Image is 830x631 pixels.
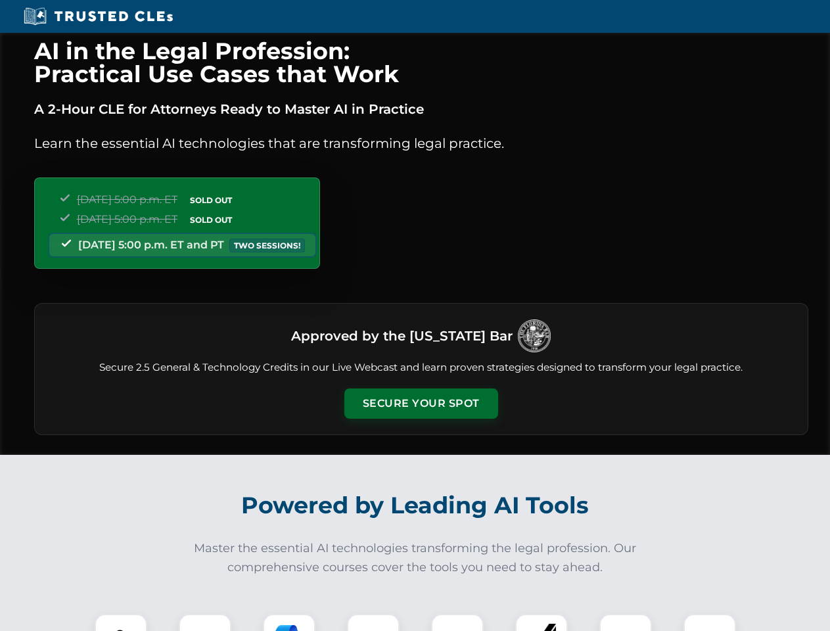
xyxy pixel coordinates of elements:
p: Secure 2.5 General & Technology Credits in our Live Webcast and learn proven strategies designed ... [51,360,792,375]
h2: Powered by Leading AI Tools [51,482,779,528]
p: Master the essential AI technologies transforming the legal profession. Our comprehensive courses... [185,539,645,577]
span: [DATE] 5:00 p.m. ET [77,193,177,206]
h3: Approved by the [US_STATE] Bar [291,324,513,348]
p: A 2-Hour CLE for Attorneys Ready to Master AI in Practice [34,99,808,120]
span: SOLD OUT [185,193,237,207]
button: Secure Your Spot [344,388,498,419]
img: Logo [518,319,551,352]
span: SOLD OUT [185,213,237,227]
h1: AI in the Legal Profession: Practical Use Cases that Work [34,39,808,85]
img: Trusted CLEs [20,7,177,26]
p: Learn the essential AI technologies that are transforming legal practice. [34,133,808,154]
span: [DATE] 5:00 p.m. ET [77,213,177,225]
